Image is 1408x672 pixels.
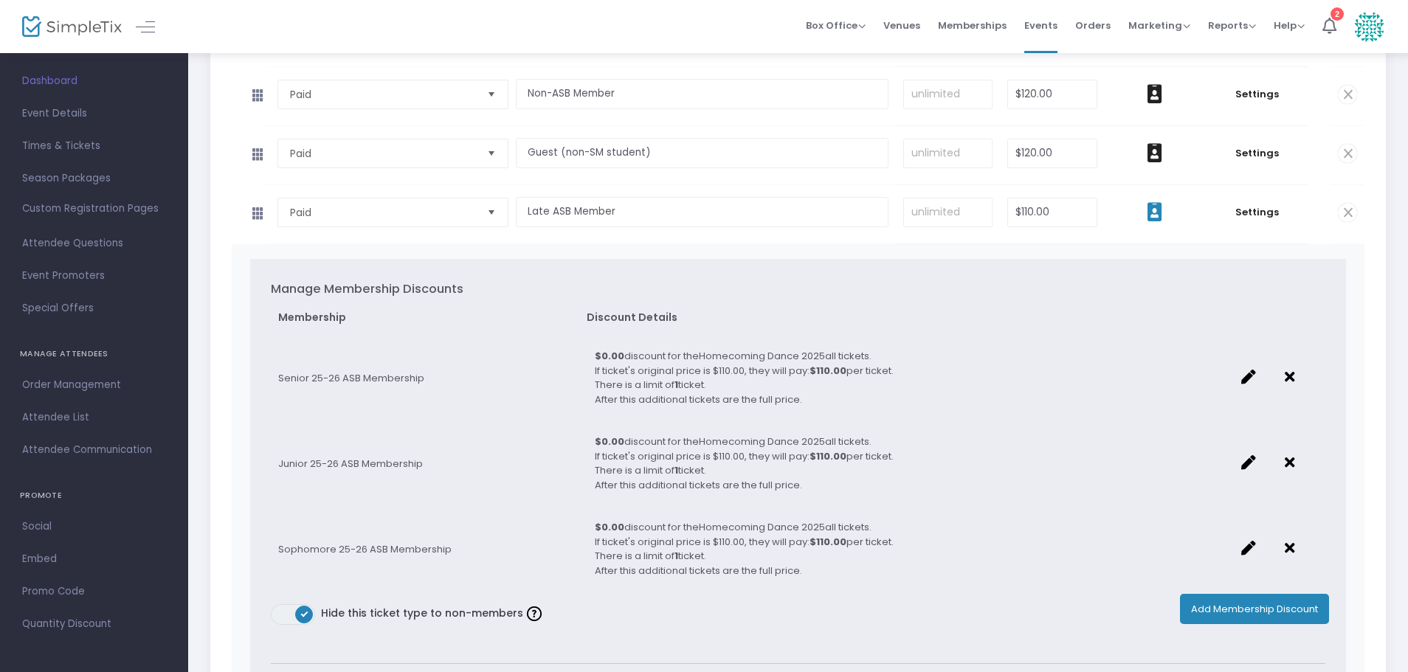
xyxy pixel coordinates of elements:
span: Attendee List [22,408,166,427]
span: Special Offers [22,299,166,318]
h4: MANAGE ATTENDEES [20,339,168,369]
input: Enter a ticket type name. e.g. General Admission [516,79,888,109]
span: Memberships [938,7,1007,44]
span: Discount Details [587,310,1288,325]
input: Price [1008,139,1097,167]
td: Sophomore 25-26 ASB Membership [271,508,587,594]
span: Dashboard [22,72,166,91]
span: Quantity Discount [22,614,166,634]
span: Reports [1208,18,1256,32]
strong: $0.00 [595,434,624,448]
strong: $110.00 [810,535,846,549]
span: Homecoming Dance 2025 [699,520,825,534]
span: Event Details [22,104,166,123]
span: Season Packages [22,169,166,188]
h4: PROMOTE [20,481,168,510]
span: Attendee Questions [22,234,166,253]
input: Price [1008,80,1097,108]
span: Social [22,517,166,536]
span: Order Management [22,375,166,395]
div: discount for the all tickets. If ticket's original price is $110.00, they will pay: per ticket. T... [595,520,1114,578]
input: unlimited [904,80,993,108]
span: Orders [1075,7,1111,44]
span: Paid [290,205,475,220]
span: Settings [1212,87,1301,102]
button: Select [481,80,502,108]
button: Select [481,139,502,167]
span: Homecoming Dance 2025 [699,349,825,363]
span: Hide this ticket type to non-members [321,606,523,620]
input: Price [1008,198,1097,226]
input: Enter a ticket type name. e.g. General Admission [516,138,888,168]
span: Marketing [1128,18,1190,32]
td: Senior 25-26 ASB Membership [271,337,587,423]
span: ON [301,609,308,617]
strong: $110.00 [810,449,846,463]
span: Paid [290,87,475,102]
strong: 1 [674,463,678,477]
span: Embed [22,550,166,569]
span: Homecoming Dance 2025 [699,434,825,448]
div: discount for the all tickets. If ticket's original price is $110.00, they will pay: per ticket. T... [595,349,1114,406]
span: Custom Registration Pages [22,201,159,216]
div: discount for the all tickets. If ticket's original price is $110.00, they will pay: per ticket. T... [595,434,1114,492]
span: Attendee Communication [22,440,166,460]
span: Box Office [806,18,866,32]
div: 2 [1331,7,1344,21]
button: Select [481,198,502,226]
input: Enter a ticket type name. e.g. General Admission [516,197,888,227]
span: Settings [1212,205,1301,220]
strong: 1 [674,378,678,392]
span: Times & Tickets [22,136,166,156]
td: Junior 25-26 ASB Membership [271,423,587,508]
strong: 1 [674,549,678,563]
input: unlimited [904,139,993,167]
span: Membership [278,310,572,325]
button: Add Membership Discount [1180,594,1329,624]
span: Promo Code [22,582,166,601]
span: Events [1024,7,1057,44]
img: question-mark [527,606,542,621]
span: Help [1274,18,1305,32]
span: Paid [290,146,475,161]
strong: $110.00 [810,364,846,378]
h5: Manage Membership Discounts [271,280,463,298]
span: Settings [1212,146,1301,161]
input: unlimited [904,198,993,226]
span: Venues [883,7,920,44]
strong: $0.00 [595,349,624,363]
span: Event Promoters [22,266,166,285]
strong: $0.00 [595,520,624,534]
